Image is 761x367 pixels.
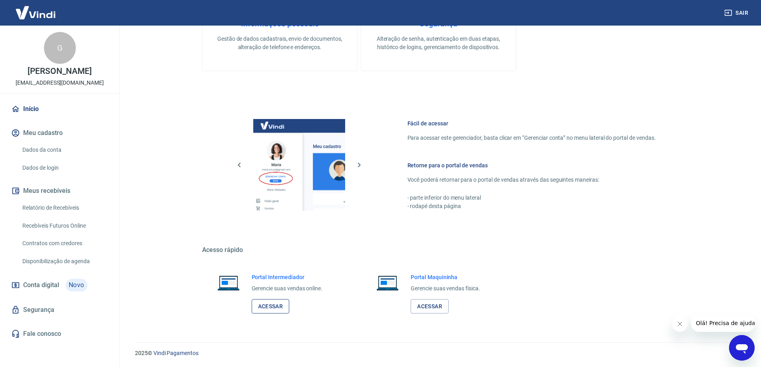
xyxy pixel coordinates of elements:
p: [PERSON_NAME] [28,67,91,75]
p: Alteração de senha, autenticação em duas etapas, histórico de logins, gerenciamento de dispositivos. [374,35,503,52]
p: Gerencie suas vendas online. [252,284,323,293]
p: [EMAIL_ADDRESS][DOMAIN_NAME] [16,79,104,87]
a: Disponibilização de agenda [19,253,110,270]
img: Imagem da dashboard mostrando o botão de gerenciar conta na sidebar no lado esquerdo [253,119,345,211]
h6: Retorne para o portal de vendas [407,161,656,169]
img: Imagem de um notebook aberto [212,273,245,292]
a: Início [10,100,110,118]
a: Dados de login [19,160,110,176]
span: Olá! Precisa de ajuda? [5,6,67,12]
p: Você poderá retornar para o portal de vendas através das seguintes maneiras: [407,176,656,184]
img: Vindi [10,0,62,25]
iframe: Botão para abrir a janela de mensagens [729,335,755,361]
a: Relatório de Recebíveis [19,200,110,216]
a: Recebíveis Futuros Online [19,218,110,234]
a: Conta digitalNovo [10,276,110,295]
iframe: Mensagem da empresa [691,314,755,332]
p: Gerencie suas vendas física. [411,284,480,293]
h6: Portal Maquininha [411,273,480,281]
iframe: Fechar mensagem [672,316,688,332]
button: Sair [723,6,751,20]
h6: Fácil de acessar [407,119,656,127]
a: Contratos com credores [19,235,110,252]
div: G [44,32,76,64]
button: Meus recebíveis [10,182,110,200]
h5: Acesso rápido [202,246,675,254]
img: Imagem de um notebook aberto [371,273,404,292]
p: - parte inferior do menu lateral [407,194,656,202]
p: Gestão de dados cadastrais, envio de documentos, alteração de telefone e endereços. [215,35,344,52]
a: Acessar [252,299,290,314]
a: Segurança [10,301,110,319]
span: Novo [66,279,87,292]
button: Meu cadastro [10,124,110,142]
p: - rodapé desta página [407,202,656,210]
a: Dados da conta [19,142,110,158]
a: Acessar [411,299,449,314]
a: Vindi Pagamentos [153,350,199,356]
p: 2025 © [135,349,742,357]
a: Fale conosco [10,325,110,343]
p: Para acessar este gerenciador, basta clicar em “Gerenciar conta” no menu lateral do portal de ven... [407,134,656,142]
span: Conta digital [23,280,59,291]
h6: Portal Intermediador [252,273,323,281]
